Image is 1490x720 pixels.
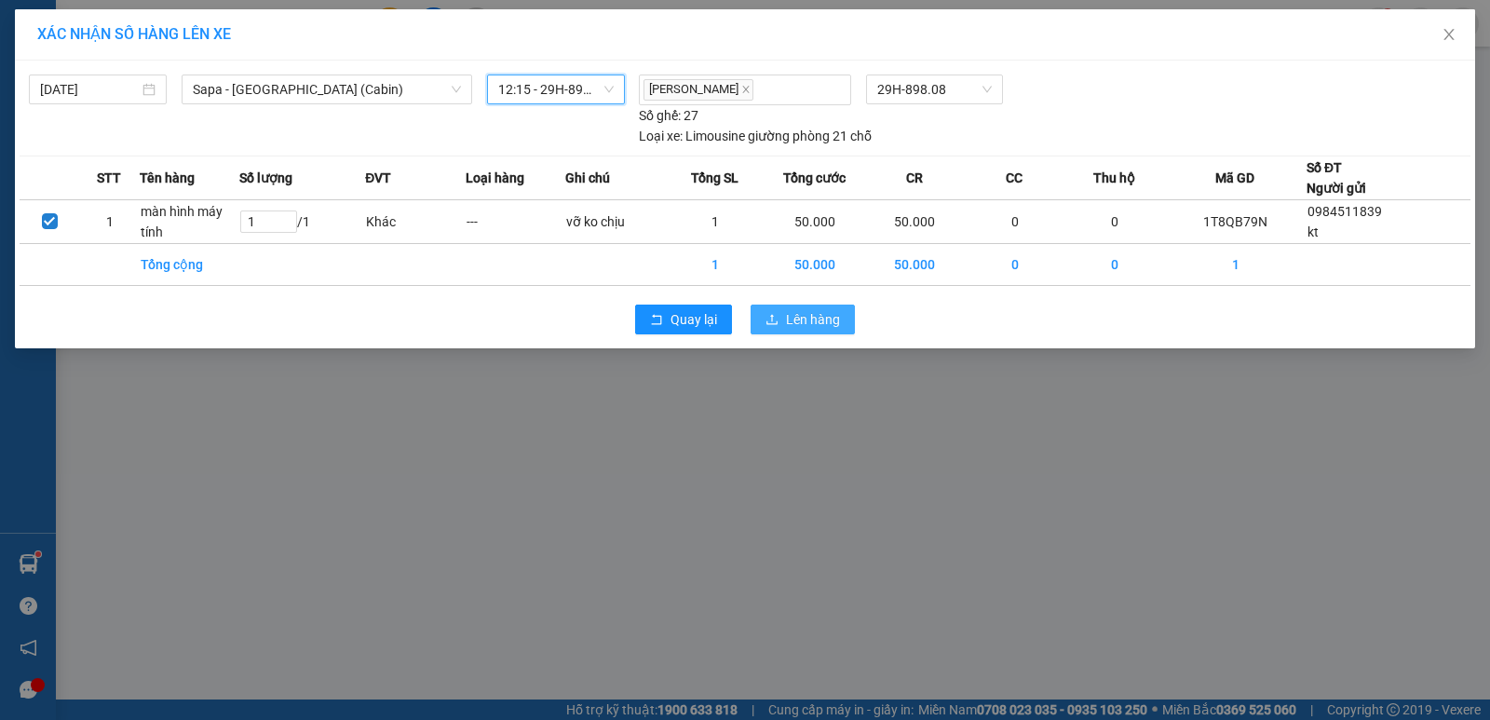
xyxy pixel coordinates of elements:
[865,199,965,243] td: 50.000
[10,15,103,108] img: logo.jpg
[877,75,992,103] span: 29H-898.08
[140,243,239,285] td: Tổng cộng
[1442,27,1456,42] span: close
[1006,168,1023,188] span: CC
[865,243,965,285] td: 50.000
[113,44,227,75] b: Sao Việt
[140,199,239,243] td: màn hình máy tính
[639,126,872,146] div: Limousine giường phòng 21 chỗ
[650,313,663,328] span: rollback
[1165,243,1307,285] td: 1
[98,108,450,284] h2: VP Nhận: VP Số 789 Giải Phóng
[665,199,765,243] td: 1
[365,168,391,188] span: ĐVT
[451,84,462,95] span: down
[466,168,524,188] span: Loại hàng
[239,199,365,243] td: / 1
[691,168,738,188] span: Tổng SL
[40,79,139,100] input: 15/10/2025
[10,108,150,139] h2: 1T8QB79N
[639,105,698,126] div: 27
[741,85,751,94] span: close
[466,199,565,243] td: ---
[965,243,1064,285] td: 0
[751,305,855,334] button: uploadLên hàng
[1165,199,1307,243] td: 1T8QB79N
[906,168,923,188] span: CR
[1423,9,1475,61] button: Close
[643,79,753,101] span: [PERSON_NAME]
[765,313,779,328] span: upload
[1307,204,1382,219] span: 0984511839
[239,168,292,188] span: Số lượng
[1064,199,1164,243] td: 0
[37,25,231,43] span: XÁC NHẬN SỐ HÀNG LÊN XE
[498,75,614,103] span: 12:15 - 29H-898.08
[1307,224,1319,239] span: kt
[1064,243,1164,285] td: 0
[365,199,465,243] td: Khác
[1093,168,1135,188] span: Thu hộ
[665,243,765,285] td: 1
[1215,168,1254,188] span: Mã GD
[1307,157,1366,198] div: Số ĐT Người gửi
[249,15,450,46] b: [DOMAIN_NAME]
[639,126,683,146] span: Loại xe:
[786,309,840,330] span: Lên hàng
[783,168,846,188] span: Tổng cước
[140,168,195,188] span: Tên hàng
[670,309,717,330] span: Quay lại
[639,105,681,126] span: Số ghế:
[965,199,1064,243] td: 0
[765,199,864,243] td: 50.000
[565,168,610,188] span: Ghi chú
[97,168,121,188] span: STT
[565,199,665,243] td: vỡ ko chịu
[193,75,461,103] span: Sapa - Hà Nội (Cabin)
[765,243,864,285] td: 50.000
[79,199,139,243] td: 1
[635,305,732,334] button: rollbackQuay lại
